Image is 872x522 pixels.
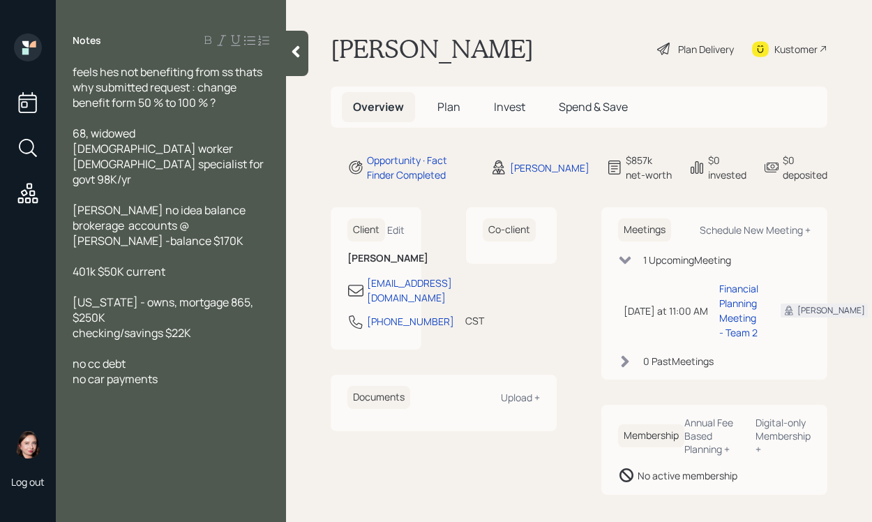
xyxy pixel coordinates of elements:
[367,153,474,182] div: Opportunity · Fact Finder Completed
[483,218,536,241] h6: Co-client
[347,253,405,264] h6: [PERSON_NAME]
[559,99,628,114] span: Spend & Save
[14,431,42,458] img: aleksandra-headshot.png
[797,304,865,317] div: [PERSON_NAME]
[353,99,404,114] span: Overview
[700,223,811,237] div: Schedule New Meeting +
[367,314,454,329] div: [PHONE_NUMBER]
[73,356,158,387] span: no cc debt no car payments
[624,304,708,318] div: [DATE] at 11:00 AM
[73,294,255,341] span: [US_STATE] - owns, mortgage 865, $250K checking/savings $22K
[73,264,165,279] span: 401k $50K current
[638,468,737,483] div: No active membership
[626,153,672,182] div: $857k net-worth
[494,99,525,114] span: Invest
[465,313,484,328] div: CST
[708,153,746,182] div: $0 invested
[347,218,385,241] h6: Client
[331,33,534,64] h1: [PERSON_NAME]
[367,276,452,305] div: [EMAIL_ADDRESS][DOMAIN_NAME]
[756,416,811,456] div: Digital-only Membership +
[347,386,410,409] h6: Documents
[783,153,827,182] div: $0 deposited
[73,126,266,187] span: 68, widowed [DEMOGRAPHIC_DATA] worker [DEMOGRAPHIC_DATA] specialist for govt 98K/yr
[678,42,734,57] div: Plan Delivery
[510,161,589,175] div: [PERSON_NAME]
[618,218,671,241] h6: Meetings
[774,42,818,57] div: Kustomer
[501,391,540,404] div: Upload +
[73,64,264,110] span: feels hes not benefiting from ss thats why submitted request : change benefit form 50 % to 100 % ?
[684,416,744,456] div: Annual Fee Based Planning +
[643,253,731,267] div: 1 Upcoming Meeting
[719,281,758,340] div: Financial Planning Meeting - Team 2
[618,424,684,447] h6: Membership
[437,99,460,114] span: Plan
[643,354,714,368] div: 0 Past Meeting s
[73,202,246,248] span: [PERSON_NAME] no idea balance brokerage accounts @ [PERSON_NAME] -balance $170K
[387,223,405,237] div: Edit
[73,33,101,47] label: Notes
[11,475,45,489] div: Log out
